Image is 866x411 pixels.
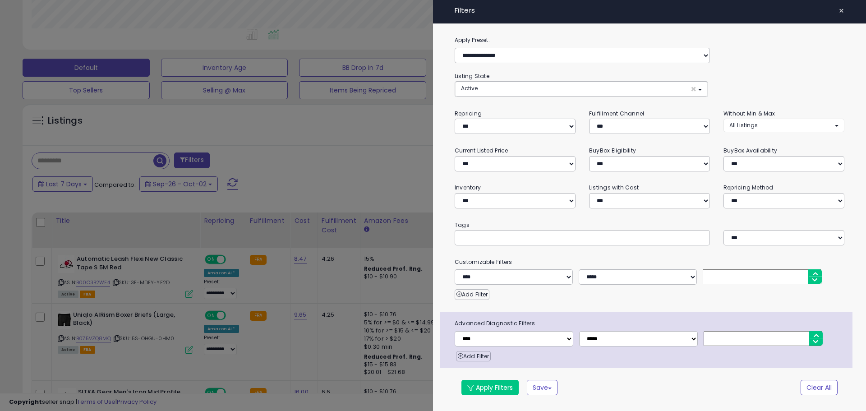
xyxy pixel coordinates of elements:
button: Apply Filters [461,380,519,395]
small: BuyBox Availability [723,147,777,154]
span: Active [461,84,478,92]
label: Apply Preset: [448,35,851,45]
small: Listing State [455,72,489,80]
small: Listings with Cost [589,184,639,191]
button: Add Filter [455,289,489,300]
span: Advanced Diagnostic Filters [448,319,852,328]
small: Fulfillment Channel [589,110,644,117]
small: Inventory [455,184,481,191]
small: Repricing [455,110,482,117]
small: Customizable Filters [448,257,851,267]
span: × [691,84,696,94]
span: All Listings [729,121,758,129]
button: Save [527,380,557,395]
small: Tags [448,220,851,230]
small: Current Listed Price [455,147,508,154]
button: Active × [455,82,708,97]
button: All Listings [723,119,844,132]
span: × [838,5,844,17]
button: × [835,5,848,17]
small: Repricing Method [723,184,774,191]
h4: Filters [455,7,844,14]
button: Clear All [801,380,838,395]
small: BuyBox Eligibility [589,147,636,154]
small: Without Min & Max [723,110,775,117]
button: Add Filter [456,351,491,362]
